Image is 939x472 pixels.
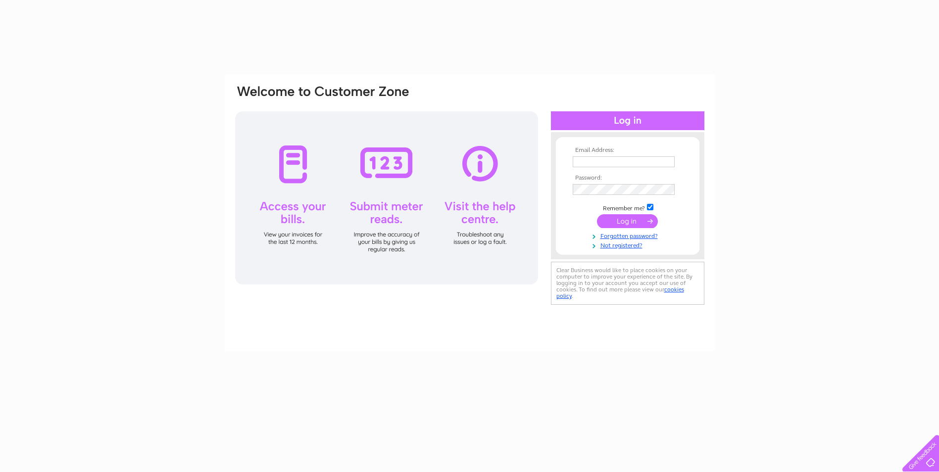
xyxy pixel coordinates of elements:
[597,214,658,228] input: Submit
[573,231,685,240] a: Forgotten password?
[570,202,685,212] td: Remember me?
[570,147,685,154] th: Email Address:
[570,175,685,182] th: Password:
[551,262,704,305] div: Clear Business would like to place cookies on your computer to improve your experience of the sit...
[556,286,684,299] a: cookies policy
[573,240,685,249] a: Not registered?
